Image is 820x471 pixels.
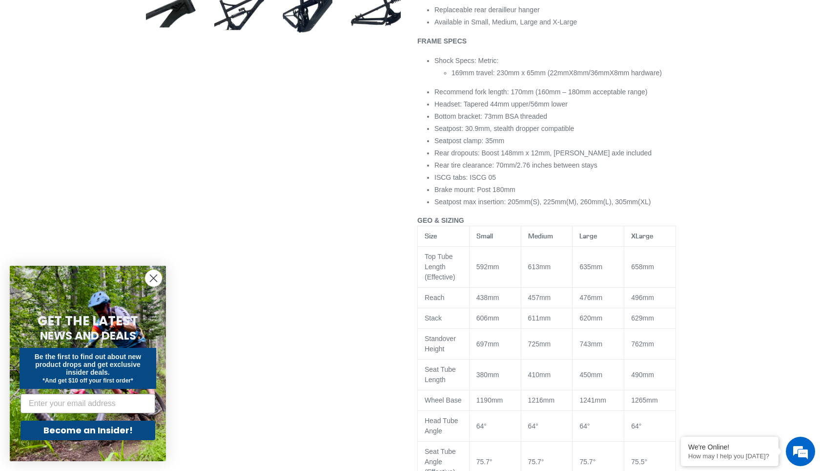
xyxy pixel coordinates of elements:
[451,69,662,77] span: 169mm travel: 230mm x 65mm (22mmX8mm/36mmX8mm hardware)
[528,263,551,271] span: 613mm
[631,263,654,271] span: 658mm
[476,294,499,301] span: 438mm
[631,232,653,240] span: XLarge
[20,394,155,413] input: Enter your email address
[425,253,455,281] span: Top Tube Length (Effective)
[434,112,547,120] span: Bottom bracket: 73mm BSA threaded
[579,458,595,466] span: 75.7°
[579,294,602,301] span: 476mm
[579,232,597,240] span: Large
[476,396,503,404] span: 1190mm
[5,267,186,301] textarea: Type your message and hit 'Enter'
[528,294,551,301] span: 457mm
[631,340,654,348] span: 762mm
[528,396,554,404] span: 1216mm
[425,314,442,322] span: Stack
[528,458,544,466] span: 75.7°
[40,328,136,343] span: NEWS AND DEALS
[35,353,142,376] span: Be the first to find out about new product drops and get exclusive insider deals.
[42,377,133,384] span: *And get $10 off your first order*
[434,125,574,132] span: Seatpost: 30.9mm, stealth dropper compatible
[145,270,162,287] button: Close dialog
[528,232,553,240] span: Medium
[434,57,499,64] span: Shock Specs: Metric:
[11,54,25,68] div: Navigation go back
[579,340,602,348] span: 743mm
[160,5,184,28] div: Minimize live chat window
[434,161,597,169] span: Rear tire clearance: 70mm/2.76 inches between stays
[57,123,135,222] span: We're online!
[434,6,540,14] span: Replaceable rear derailleur hanger
[579,422,590,430] span: 64°
[528,314,551,322] span: 611mm
[631,396,657,404] span: 1265mm
[476,458,492,466] span: 75.7°
[528,371,551,379] span: 410mm
[425,417,458,435] span: Head Tube Angle
[476,232,493,240] span: Small
[476,371,499,379] span: 380mm
[631,371,654,379] span: 490mm
[579,371,602,379] span: 450mm
[418,226,470,247] th: Size
[579,396,606,404] span: 1241mm
[434,88,648,96] span: Recommend fork length: 170mm (160mm – 180mm acceptable range)
[425,396,461,404] span: Wheel Base
[434,149,652,157] span: Rear dropouts: Boost 148mm x 12mm, [PERSON_NAME] axle included
[528,422,538,430] span: 64°
[425,335,456,353] span: Standover Height
[476,422,487,430] span: 64°
[688,443,771,451] div: We're Online!
[631,458,647,466] span: 75.5°
[417,216,464,224] span: GEO & SIZING
[434,173,496,181] span: ISCG tabs: ISCG 05
[579,314,602,322] span: 620mm
[476,340,499,348] span: 697mm
[476,263,499,271] span: 592mm
[31,49,56,73] img: d_696896380_company_1647369064580_696896380
[631,422,641,430] span: 64°
[631,294,654,301] span: 496mm
[65,55,179,67] div: Chat with us now
[425,365,456,384] span: Seat Tube Length
[434,100,568,108] span: Headset: Tapered 44mm upper/56mm lower
[528,340,551,348] span: 725mm
[434,17,676,27] li: Available in Small, Medium, Large and X-Large
[631,314,654,322] span: 629mm
[476,314,499,322] span: 606mm
[38,312,138,330] span: GET THE LATEST
[425,294,444,301] span: Reach
[688,452,771,460] p: How may I help you today?
[20,421,155,440] button: Become an Insider!
[434,197,676,207] li: Seatpost max insertion: 205mm(S), 225mm(M), 260mm(L), 305mm(XL)
[579,263,602,271] span: 635mm
[417,37,467,45] b: FRAME SPECS
[434,186,515,193] span: Brake mount: Post 180mm
[434,137,504,145] span: Seatpost clamp: 35mm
